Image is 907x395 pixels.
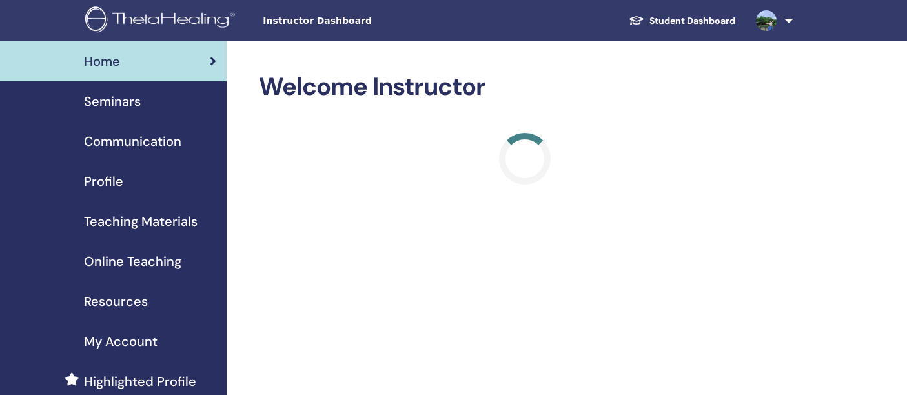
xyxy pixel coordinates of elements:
[84,52,120,71] span: Home
[84,292,148,311] span: Resources
[629,15,644,26] img: graduation-cap-white.svg
[84,252,181,271] span: Online Teaching
[84,372,196,391] span: Highlighted Profile
[84,92,141,111] span: Seminars
[618,9,746,33] a: Student Dashboard
[756,10,777,31] img: default.jpg
[84,132,181,151] span: Communication
[85,6,239,35] img: logo.png
[84,172,123,191] span: Profile
[84,212,198,231] span: Teaching Materials
[84,332,158,351] span: My Account
[259,72,791,102] h2: Welcome Instructor
[263,14,456,28] span: Instructor Dashboard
